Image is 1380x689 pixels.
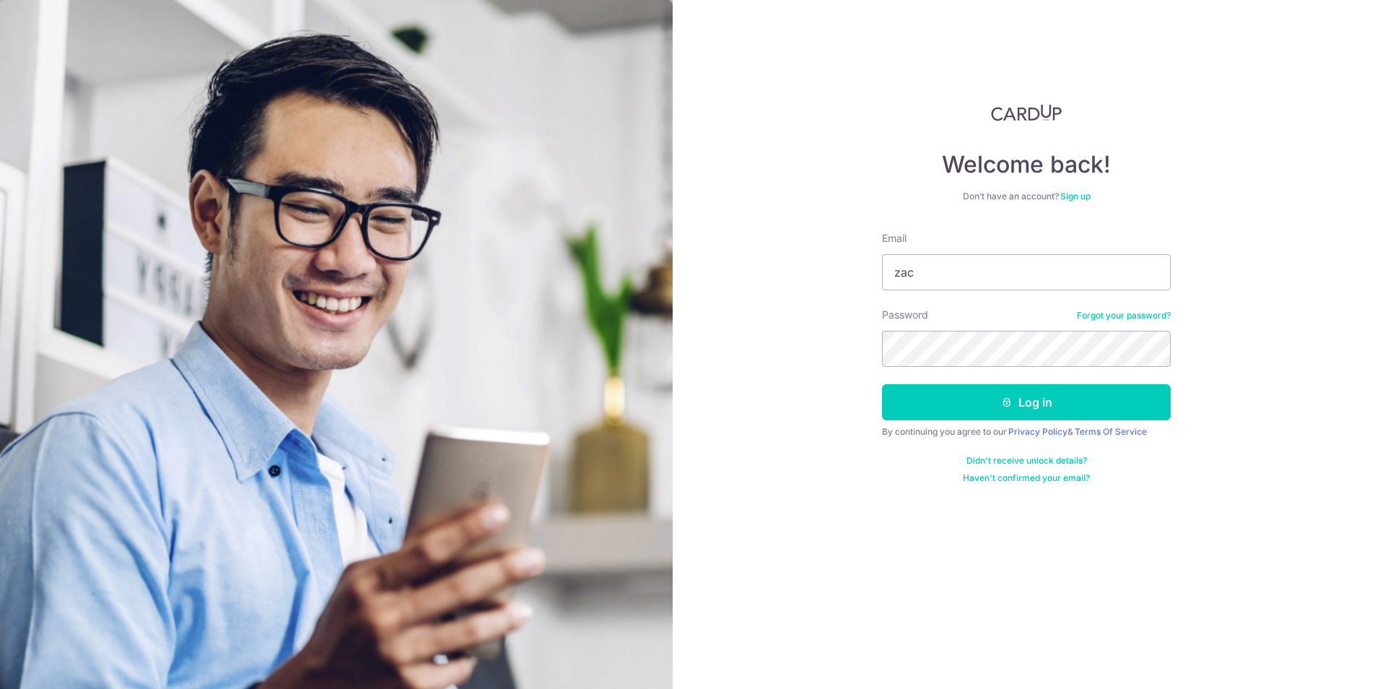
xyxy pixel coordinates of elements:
a: Forgot your password? [1077,310,1171,321]
h4: Welcome back! [882,150,1171,179]
img: CardUp Logo [991,104,1062,121]
a: Terms Of Service [1075,426,1147,437]
button: Log in [882,384,1171,420]
a: Sign up [1060,191,1091,201]
div: Don’t have an account? [882,191,1171,202]
label: Email [882,231,907,246]
div: By continuing you agree to our & [882,426,1171,438]
label: Password [882,308,928,322]
a: Haven't confirmed your email? [963,472,1090,484]
a: Privacy Policy [1008,426,1067,437]
a: Didn't receive unlock details? [966,455,1087,467]
input: Enter your Email [882,254,1171,290]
